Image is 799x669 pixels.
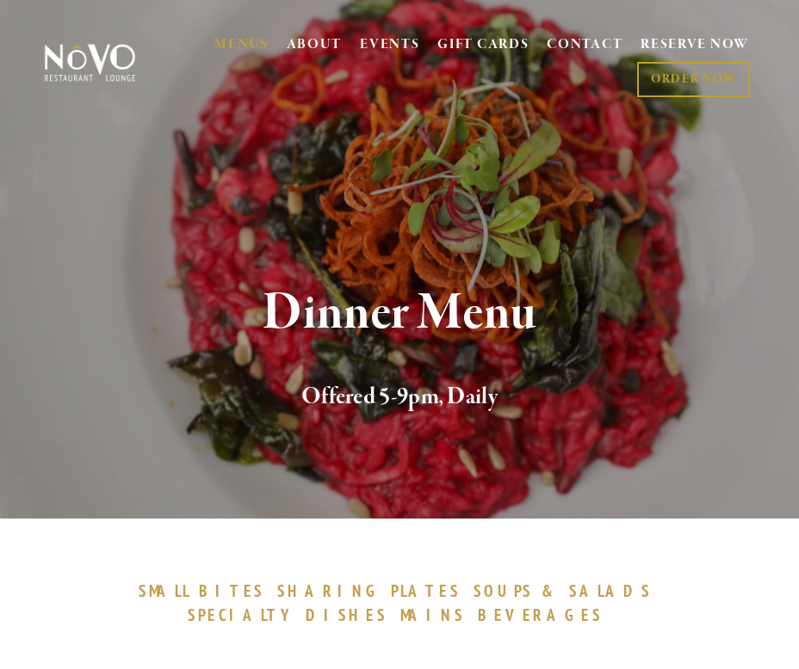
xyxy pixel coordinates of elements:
[478,605,604,625] span: BEVERAGES
[360,36,419,53] a: EVENTS
[478,605,612,625] a: BEVERAGES
[542,580,561,601] span: &
[139,580,190,601] span: SMALL
[287,36,343,53] a: ABOUT
[400,605,465,625] span: MAINS
[437,29,529,62] a: GIFT CARDS
[214,36,269,53] a: MENUS
[41,43,139,82] img: Novo Restaurant &amp; Lounge
[391,580,461,601] span: PLATES
[199,580,265,601] span: BITES
[63,285,735,341] h1: Dinner Menu
[139,580,274,601] a: SMALLBITES
[474,580,534,601] span: SOUPS
[400,605,474,625] a: MAINS
[306,605,387,625] span: DISHES
[547,29,622,62] a: CONTACT
[641,29,749,62] a: RESERVE NOW
[637,62,750,97] a: ORDER NOW
[63,379,735,415] h2: Offered 5-9pm, Daily
[569,580,652,601] span: SALADS
[277,580,382,601] span: SHARING
[188,605,298,625] span: SPECIALTY
[474,580,660,601] a: SOUPS&SALADS
[188,605,396,625] a: SPECIALTYDISHES
[277,580,468,601] a: SHARINGPLATES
